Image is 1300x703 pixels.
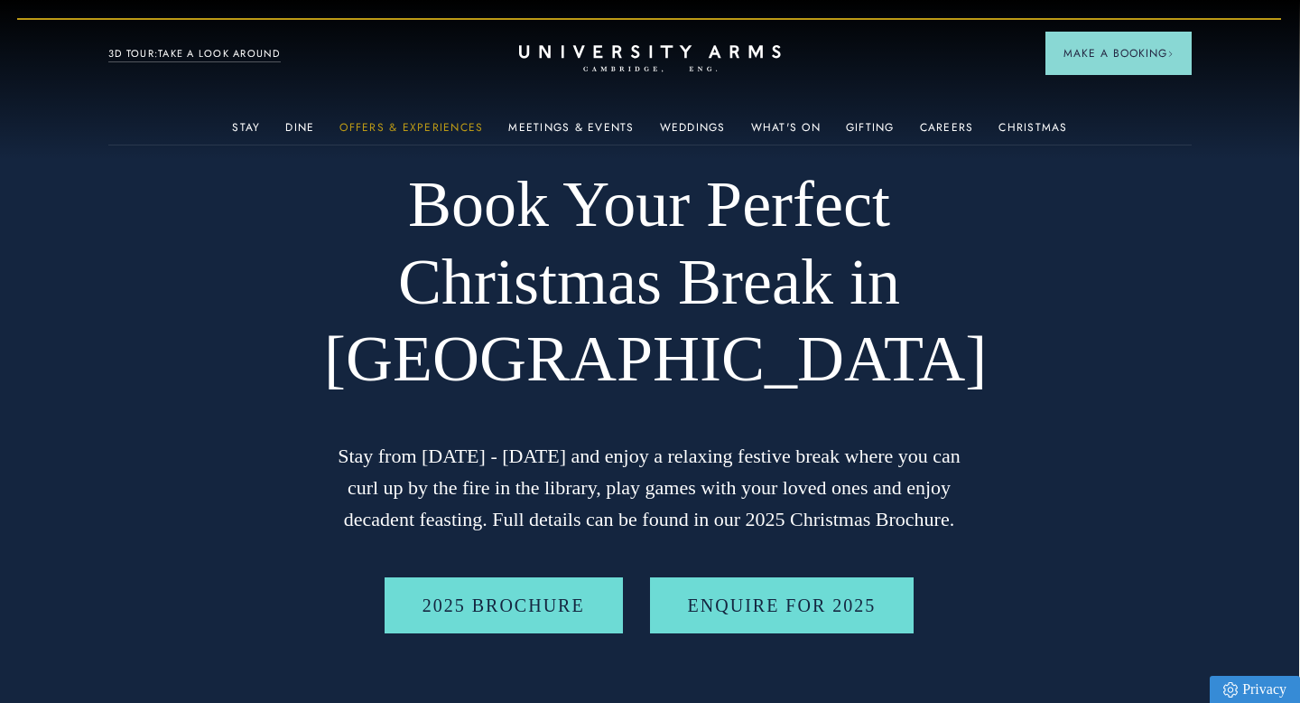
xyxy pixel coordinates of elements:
[920,121,974,145] a: Careers
[285,121,314,145] a: Dine
[998,121,1067,145] a: Christmas
[846,121,895,145] a: Gifting
[108,46,281,62] a: 3D TOUR:TAKE A LOOK AROUND
[660,121,726,145] a: Weddings
[508,121,634,145] a: Meetings & Events
[751,121,821,145] a: What's On
[1210,676,1300,703] a: Privacy
[1045,32,1192,75] button: Make a BookingArrow icon
[1223,682,1238,698] img: Privacy
[650,577,915,633] a: Enquire for 2025
[519,45,781,73] a: Home
[324,440,974,536] p: Stay from [DATE] - [DATE] and enjoy a relaxing festive break where you can curl up by the fire in...
[339,121,483,145] a: Offers & Experiences
[232,121,260,145] a: Stay
[385,577,623,633] a: 2025 BROCHURE
[324,166,974,398] h1: Book Your Perfect Christmas Break in [GEOGRAPHIC_DATA]
[1167,51,1174,57] img: Arrow icon
[1063,45,1174,61] span: Make a Booking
